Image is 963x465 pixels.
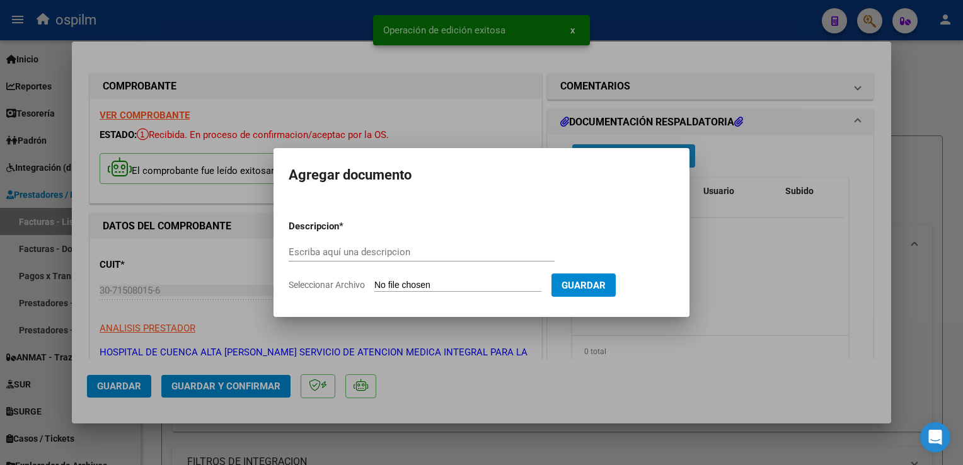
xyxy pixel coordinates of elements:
p: Descripcion [289,219,405,234]
div: Open Intercom Messenger [920,422,950,452]
button: Guardar [551,273,616,297]
span: Guardar [562,280,606,291]
span: Seleccionar Archivo [289,280,365,290]
h2: Agregar documento [289,163,674,187]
